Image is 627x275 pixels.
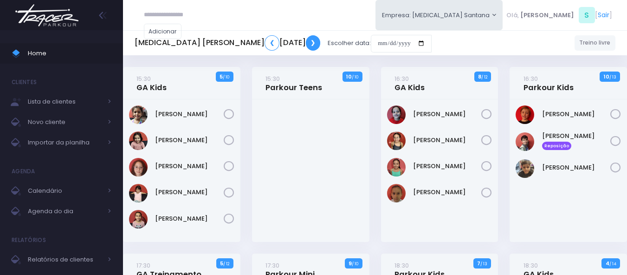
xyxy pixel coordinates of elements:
[516,159,534,178] img: Pedro Henrique Negrão Tateishi
[575,35,616,51] a: Treino livre
[352,261,358,267] small: / 10
[387,131,406,150] img: Isabella Yamaguchi
[155,162,224,171] a: [PERSON_NAME]
[223,261,229,267] small: / 12
[542,131,611,150] a: [PERSON_NAME] Reposição
[413,136,482,145] a: [PERSON_NAME]
[28,116,102,128] span: Novo cliente
[352,74,358,80] small: / 10
[604,73,609,80] strong: 10
[394,74,409,83] small: 16:30
[129,184,148,203] img: Manuella Velloso Beio
[394,261,409,270] small: 18:30
[12,73,37,92] h4: Clientes
[28,205,102,217] span: Agenda do dia
[413,188,482,197] a: [PERSON_NAME]
[524,261,538,270] small: 18:30
[480,261,487,267] small: / 13
[220,73,223,80] strong: 5
[155,188,224,197] a: [PERSON_NAME]
[12,231,46,249] h4: Relatórios
[135,35,320,51] h5: [MEDICAL_DATA] [PERSON_NAME] [DATE]
[394,74,425,92] a: 16:30GA Kids
[135,33,432,54] div: Escolher data:
[155,214,224,223] a: [PERSON_NAME]
[12,162,35,181] h4: Agenda
[387,158,406,177] img: Larissa Yamaguchi
[144,24,182,39] a: Adicionar
[520,11,574,20] span: [PERSON_NAME]
[478,73,481,80] strong: 8
[220,260,223,267] strong: 5
[349,260,352,267] strong: 9
[516,105,534,124] img: Artur Vernaglia Bagatin
[506,11,519,20] span: Olá,
[306,35,321,51] a: ❯
[28,96,102,108] span: Lista de clientes
[155,136,224,145] a: [PERSON_NAME]
[606,260,609,267] strong: 4
[223,74,229,80] small: / 10
[477,260,480,267] strong: 7
[524,74,538,83] small: 16:30
[413,162,482,171] a: [PERSON_NAME]
[413,110,482,119] a: [PERSON_NAME]
[481,74,487,80] small: / 12
[346,73,352,80] strong: 10
[524,74,574,92] a: 16:30Parkour Kids
[129,210,148,229] img: Niara Belisário Cruz
[28,47,111,59] span: Home
[136,74,167,92] a: 15:30GA Kids
[516,132,534,151] img: Jorge Lima
[265,261,279,270] small: 17:30
[387,184,406,203] img: Rafaela tiosso zago
[265,35,279,51] a: ❮
[609,74,616,80] small: / 13
[28,137,102,149] span: Importar da planilha
[598,10,609,20] a: Sair
[155,110,224,119] a: [PERSON_NAME]
[542,163,611,172] a: [PERSON_NAME]
[28,254,102,266] span: Relatórios de clientes
[503,5,615,26] div: [ ]
[129,158,148,177] img: Manuella Brandão oliveira
[387,105,406,124] img: Gabriela Jordão Izumida
[129,105,148,124] img: Chiara Marques Fantin
[136,74,151,83] small: 15:30
[265,74,280,83] small: 15:30
[28,185,102,197] span: Calendário
[579,7,595,23] span: S
[129,131,148,150] img: Liz Stetz Tavernaro Torres
[265,74,322,92] a: 15:30Parkour Teens
[542,110,611,119] a: [PERSON_NAME]
[609,261,616,267] small: / 14
[542,142,572,150] span: Reposição
[136,261,150,270] small: 17:30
